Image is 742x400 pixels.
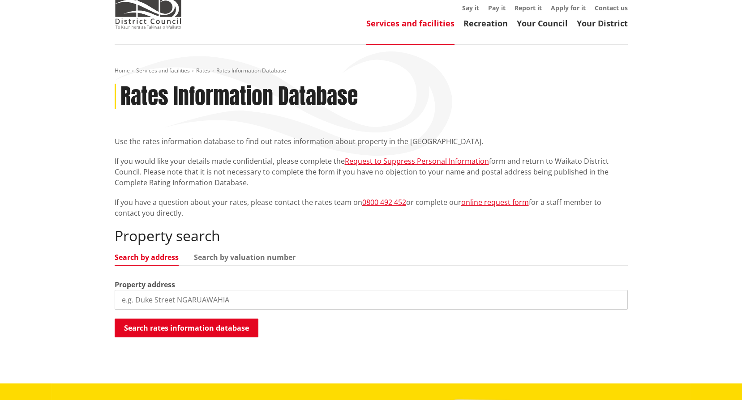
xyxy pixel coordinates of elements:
[115,227,628,244] h2: Property search
[115,290,628,310] input: e.g. Duke Street NGARUAWAHIA
[136,67,190,74] a: Services and facilities
[216,67,286,74] span: Rates Information Database
[115,136,628,147] p: Use the rates information database to find out rates information about property in the [GEOGRAPHI...
[595,4,628,12] a: Contact us
[115,197,628,218] p: If you have a question about your rates, please contact the rates team on or complete our for a s...
[115,156,628,188] p: If you would like your details made confidential, please complete the form and return to Waikato ...
[362,197,406,207] a: 0800 492 452
[462,4,479,12] a: Say it
[194,254,296,261] a: Search by valuation number
[345,156,489,166] a: Request to Suppress Personal Information
[577,18,628,29] a: Your District
[517,18,568,29] a: Your Council
[115,67,628,75] nav: breadcrumb
[366,18,455,29] a: Services and facilities
[196,67,210,74] a: Rates
[120,84,358,110] h1: Rates Information Database
[115,319,258,337] button: Search rates information database
[488,4,506,12] a: Pay it
[551,4,586,12] a: Apply for it
[115,254,179,261] a: Search by address
[515,4,542,12] a: Report it
[115,279,175,290] label: Property address
[115,67,130,74] a: Home
[461,197,529,207] a: online request form
[463,18,508,29] a: Recreation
